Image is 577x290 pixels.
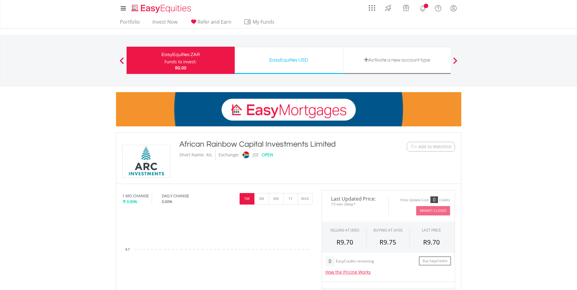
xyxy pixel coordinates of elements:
[422,228,441,233] div: LAST PRICE
[253,150,259,160] div: JSE
[383,3,393,13] img: thrive-v2.svg
[347,56,448,64] div: Activate a new account type
[179,139,370,150] div: African Rainbow Capital Investments Limited
[187,19,234,28] a: Refer and Earn
[122,193,149,199] div: 1 MO CHANGE
[380,238,396,246] span: R9.75
[162,199,172,204] span: 0.00%
[401,3,411,13] img: vouchers-v2.svg
[397,2,415,13] a: Vouchers
[325,269,371,275] a: How the Pricing Works
[254,193,269,205] button: 3M
[127,199,137,204] span: 0.00%
[130,50,231,59] div: EasyEquities ZAR
[197,18,231,25] span: Refer and Earn
[373,228,403,233] span: BUYING AT (ASK)
[298,193,313,205] button: MAX
[124,145,169,177] img: EQU.ZA.AIL.png
[419,256,451,266] a: Buy EasyCredits
[219,150,239,160] div: Exchange:
[283,193,298,205] button: 1Y
[175,65,186,71] span: R0.00
[430,196,438,203] div: 0
[129,2,194,14] a: Home page
[162,193,209,199] div: DAILY CHANGE
[179,150,205,160] div: Short Name:
[118,19,142,28] a: Portfolio
[446,2,461,15] a: My Profile
[369,5,375,11] img: grid-menu-icon.svg
[439,198,450,202] div: Credits
[125,248,130,251] text: 9.7
[337,238,353,246] span: R9.70
[116,92,461,126] img: EasyMortage Promotion Banner
[269,193,284,205] button: 6M
[415,2,430,14] a: Notifications
[242,152,249,158] img: jse.png
[400,198,429,202] div: Price Update Cost:
[423,238,440,246] span: R9.70
[262,150,273,160] div: OPEN
[164,59,197,65] div: Funds to invest:
[327,201,384,207] span: 15-min. Delay*
[206,150,212,160] div: AIL
[325,256,335,266] div: 0
[407,142,455,152] button: Watchlist + Add to Watchlist
[238,56,339,64] div: EasyEquities USD
[365,2,379,11] a: AppsGrid
[416,206,450,215] button: Market Closed
[330,228,359,233] div: SELLING AT (BID)
[240,193,254,205] button: 1M
[327,196,384,201] span: Last Updated Price:
[410,144,415,149] img: Watchlist
[336,259,374,264] div: EasyCredits remaining
[415,144,452,150] span: + Add to Watchlist
[150,19,180,28] a: Invest Now
[244,18,284,26] span: My Funds
[430,2,446,14] a: FAQ's and Support
[130,4,194,14] img: EasyEquities_Logo.png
